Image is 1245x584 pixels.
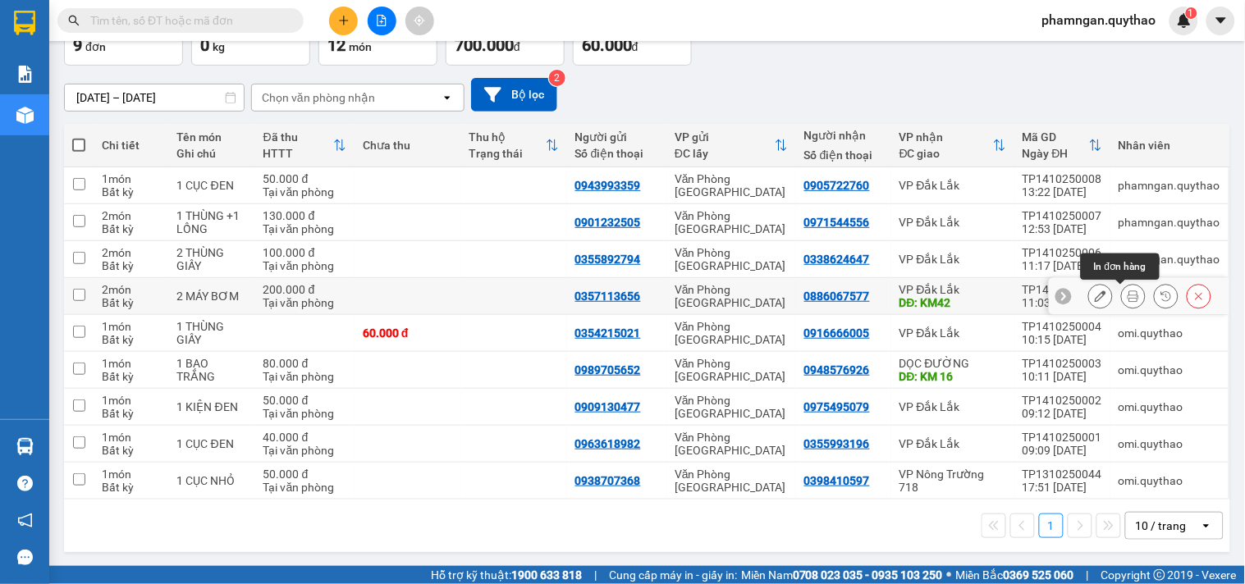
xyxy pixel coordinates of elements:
div: 0916666005 [804,326,870,340]
div: Thu hộ [469,130,545,144]
div: TP1410250002 [1023,394,1102,407]
span: kg [213,40,225,53]
div: 2 món [102,246,161,259]
div: 1 món [102,394,161,407]
span: phamngan.quythao [1029,10,1169,30]
span: đ [632,40,639,53]
div: omi.quythao [1119,474,1220,487]
div: 17:51 [DATE] [1023,481,1102,494]
button: plus [329,7,358,35]
div: Chưa thu [363,139,452,152]
div: Văn Phòng [GEOGRAPHIC_DATA] [675,283,788,309]
div: 1 CỤC ĐEN [177,179,247,192]
div: 11:17 [DATE] [1023,259,1102,272]
div: 0398410597 [804,474,870,487]
button: Bộ lọc [471,78,557,112]
sup: 1 [1186,7,1197,19]
span: message [17,550,33,565]
span: đ [514,40,520,53]
img: warehouse-icon [16,107,34,124]
svg: open [1200,519,1213,532]
div: VP Đắk Lắk [899,179,1006,192]
div: 1 món [102,320,161,333]
div: TP1410250003 [1023,357,1102,370]
div: Chọn văn phòng nhận [262,89,375,106]
span: 60.000 [582,35,632,55]
div: ĐC lấy [675,147,775,160]
div: phamngan.quythao [1119,179,1220,192]
div: Số điện thoại [804,148,883,162]
img: warehouse-icon [16,438,34,455]
div: Tại văn phòng [263,444,346,457]
div: omi.quythao [1119,326,1220,340]
span: SL [237,114,259,137]
div: 1 CỤC NHỎ [177,474,247,487]
div: Nhân viên [1119,139,1220,152]
div: Trạng thái [469,147,545,160]
div: Bất kỳ [102,296,161,309]
strong: 0708 023 035 - 0935 103 250 [793,568,943,582]
div: 0943993359 [575,179,641,192]
div: 09:09 [DATE] [1023,444,1102,457]
div: Tại văn phòng [263,370,346,383]
div: Ghi chú [177,147,247,160]
span: | [594,566,597,584]
div: VP Đắk Lắk [899,400,1006,413]
img: icon-new-feature [1177,13,1192,28]
div: VP Đắk Lắk [899,253,1006,266]
span: search [68,15,80,26]
div: Tại văn phòng [263,296,346,309]
div: 100.000 [12,86,183,106]
div: 0357113656 [575,290,641,303]
div: 1 KIỆN ĐEN [177,400,247,413]
span: CR : [12,88,38,105]
div: Tại văn phòng [263,407,346,420]
div: 40.000 đ [263,431,346,444]
div: TP1310250044 [1023,468,1102,481]
div: 1 BAO TRẮNG [177,357,247,383]
div: HTTT [263,147,333,160]
div: Tên món [177,130,247,144]
div: ĐC giao [899,147,993,160]
span: đơn [85,40,106,53]
strong: 0369 525 060 [1004,568,1074,582]
div: Văn Phòng [GEOGRAPHIC_DATA] [675,431,788,457]
button: file-add [368,7,396,35]
div: DỌC ĐƯỜNG [899,357,1006,370]
div: 2 THÙNG GIẤY [177,246,247,272]
div: TP1410250006 [1023,246,1102,259]
div: 10 / trang [1136,518,1187,534]
th: Toggle SortBy [460,124,566,167]
div: TP1410250001 [1023,431,1102,444]
div: 12:53 [DATE] [1023,222,1102,235]
img: solution-icon [16,66,34,83]
div: 2 món [102,209,161,222]
div: 2 món [102,283,161,296]
div: 130.000 đ [263,209,346,222]
span: 1 [1188,7,1194,19]
span: Gửi: [14,16,39,33]
div: Tại văn phòng [263,259,346,272]
div: Tên hàng: 2 THÙNG GIẤY ( : 2 ) [14,116,307,136]
div: 0905722760 [804,179,870,192]
span: copyright [1154,569,1165,581]
th: Toggle SortBy [1014,124,1110,167]
div: Văn Phòng [GEOGRAPHIC_DATA] [675,394,788,420]
div: 1 món [102,172,161,185]
th: Toggle SortBy [891,124,1014,167]
div: omi.quythao [1119,437,1220,450]
button: aim [405,7,434,35]
div: TP1410250008 [1023,172,1102,185]
input: Tìm tên, số ĐT hoặc mã đơn [90,11,284,30]
div: Bất kỳ [102,259,161,272]
span: file-add [376,15,387,26]
div: 1 món [102,357,161,370]
div: 0901232505 [575,216,641,229]
span: 9 [73,35,82,55]
div: 0355892794 [575,253,641,266]
div: VP nhận [899,130,993,144]
div: Văn Phòng [GEOGRAPHIC_DATA] [14,14,181,53]
div: Tại văn phòng [263,222,346,235]
div: 0909130477 [575,400,641,413]
div: Đã thu [263,130,333,144]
